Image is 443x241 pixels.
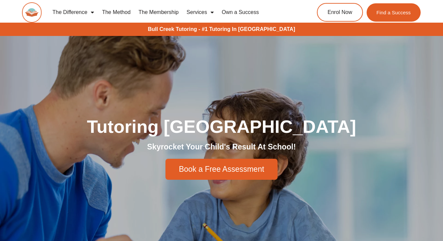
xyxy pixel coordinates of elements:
a: Services [182,5,217,20]
a: The Method [98,5,134,20]
h2: Skyrocket Your Child's Result At School! [35,142,408,152]
a: Find a Success [367,3,421,22]
span: Book a Free Assessment [179,165,264,173]
iframe: Chat Widget [410,209,443,241]
span: Enrol Now [328,10,352,15]
a: Enrol Now [317,3,363,22]
a: Own a Success [218,5,263,20]
a: The Difference [48,5,98,20]
a: The Membership [134,5,182,20]
h1: Tutoring [GEOGRAPHIC_DATA] [35,118,408,135]
span: Find a Success [377,10,411,15]
a: Book a Free Assessment [165,159,278,180]
nav: Menu [48,5,294,20]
